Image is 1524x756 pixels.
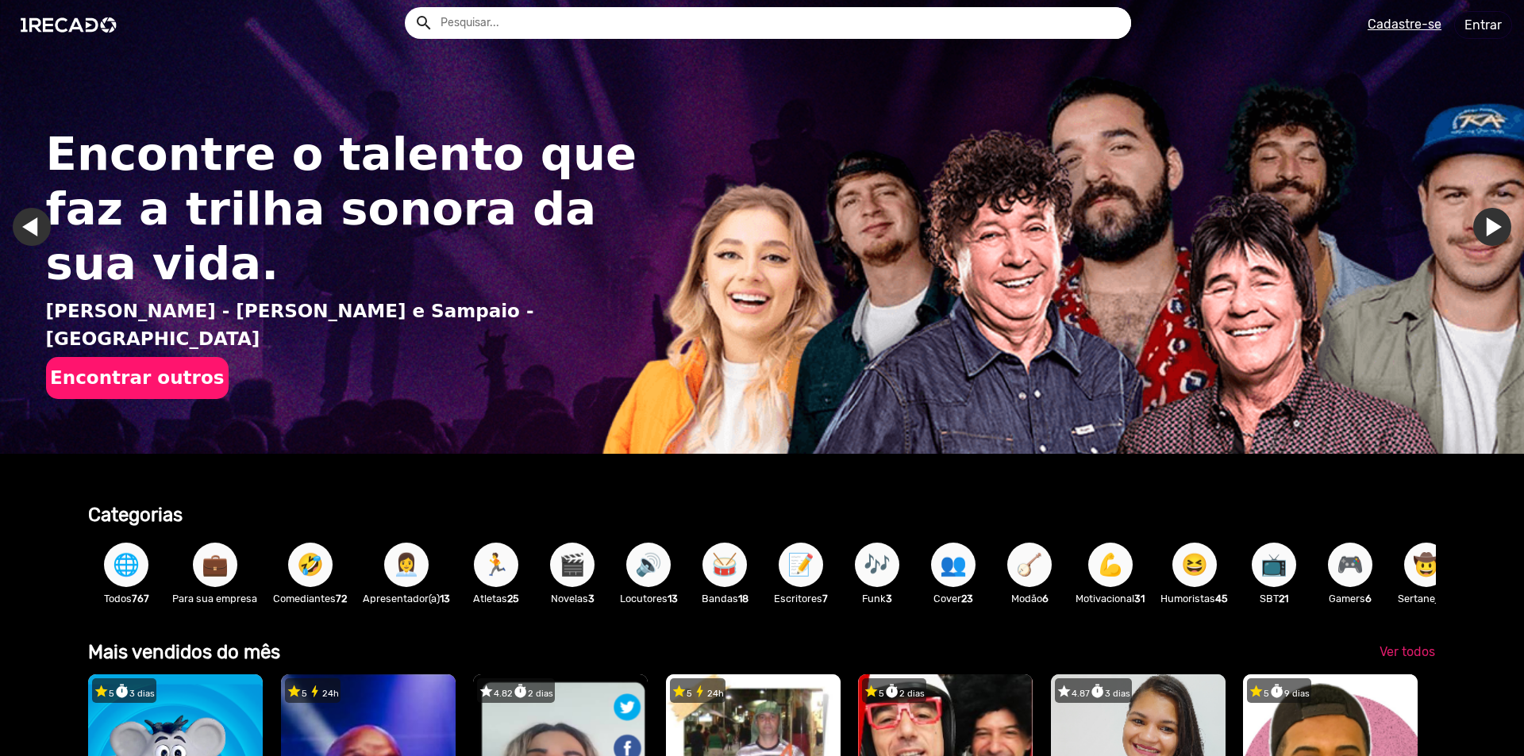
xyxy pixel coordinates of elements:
[46,357,229,400] button: Encontrar outros
[787,543,814,587] span: 📝
[1279,593,1288,604] b: 21
[1413,543,1440,587] span: 🤠
[702,543,747,587] button: 🥁
[1076,591,1145,606] p: Motivacional
[172,591,257,606] p: Para sua empresa
[104,543,148,587] button: 🌐
[668,593,678,604] b: 13
[1016,543,1043,587] span: 🪕
[1328,543,1372,587] button: 🎮
[559,543,586,587] span: 🎬
[1042,593,1049,604] b: 6
[1097,543,1124,587] span: 💪
[940,543,967,587] span: 👥
[297,543,324,587] span: 🤣
[711,543,738,587] span: 🥁
[588,593,595,604] b: 3
[1134,593,1145,604] b: 31
[273,591,347,606] p: Comediantes
[132,593,149,604] b: 767
[202,543,229,587] span: 💼
[96,591,156,606] p: Todos
[1260,543,1287,587] span: 📺
[1368,17,1441,32] u: Cadastre-se
[1454,11,1512,39] a: Entrar
[550,543,595,587] button: 🎬
[1244,591,1304,606] p: SBT
[1252,543,1296,587] button: 📺
[393,543,420,587] span: 👩‍💼
[409,8,437,36] button: Example home icon
[414,13,433,33] mat-icon: Example home icon
[695,591,755,606] p: Bandas
[88,641,280,663] b: Mais vendidos do mês
[466,591,526,606] p: Atletas
[1380,644,1435,659] span: Ver todos
[886,593,892,604] b: 3
[999,591,1060,606] p: Modão
[193,543,237,587] button: 💼
[46,127,656,291] h1: Encontre o talento que faz a trilha sonora da sua vida.
[542,591,602,606] p: Novelas
[13,208,51,246] a: Ir para o último slide
[847,591,907,606] p: Funk
[864,543,891,587] span: 🎶
[738,593,749,604] b: 18
[1088,543,1133,587] button: 💪
[1215,593,1228,604] b: 45
[46,297,656,352] p: [PERSON_NAME] - [PERSON_NAME] e Sampaio - [GEOGRAPHIC_DATA]
[1160,591,1228,606] p: Humoristas
[779,543,823,587] button: 📝
[384,543,429,587] button: 👩‍💼
[113,543,140,587] span: 🌐
[88,504,183,526] b: Categorias
[483,543,510,587] span: 🏃
[474,543,518,587] button: 🏃
[429,7,1131,39] input: Pesquisar...
[931,543,976,587] button: 👥
[618,591,679,606] p: Locutores
[288,543,333,587] button: 🤣
[440,593,450,604] b: 13
[822,593,828,604] b: 7
[923,591,983,606] p: Cover
[336,593,347,604] b: 72
[1320,591,1380,606] p: Gamers
[1181,543,1208,587] span: 😆
[771,591,831,606] p: Escritores
[961,593,973,604] b: 23
[1396,591,1457,606] p: Sertanejo
[1473,208,1511,246] a: Ir para o próximo slide
[507,593,519,604] b: 25
[855,543,899,587] button: 🎶
[626,543,671,587] button: 🔊
[1337,543,1364,587] span: 🎮
[1404,543,1449,587] button: 🤠
[363,591,450,606] p: Apresentador(a)
[635,543,662,587] span: 🔊
[1007,543,1052,587] button: 🪕
[1172,543,1217,587] button: 😆
[1365,593,1372,604] b: 6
